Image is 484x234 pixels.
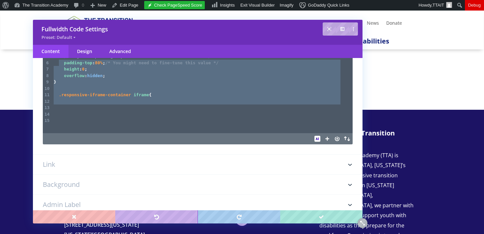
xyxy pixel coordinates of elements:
div: 6 [43,60,50,66]
div: 12 [43,98,50,105]
div: Advanced [101,45,140,58]
div: 7 [43,66,50,73]
div: 15 [43,117,50,124]
div: Design [68,45,101,58]
span: overflow [64,73,85,78]
span: : ; [54,73,105,78]
h3: Admin Label [43,195,353,215]
span: : ; [54,60,219,65]
span: 80% [95,60,102,65]
span: { [54,92,152,97]
span: Preset: Default [41,35,72,40]
span: padding-top [64,60,92,65]
span: : ; [54,67,87,72]
span: .responsive-iframe-container [59,92,131,97]
h3: Background [43,175,353,194]
span: Insights [220,3,235,8]
span: } [54,79,56,84]
div: Content [33,45,68,58]
div: 13 [43,104,50,111]
div: 8 [43,73,50,79]
div: 11 [43,92,50,98]
span: 0 [82,67,85,72]
span: Fullwidth Code Settings [41,25,108,33]
h3: Link [43,155,353,174]
div: 10 [43,85,50,92]
span: iframe [134,92,149,97]
span: /* You might need to fine-tune this value */ [105,60,219,65]
span: hidden [87,73,103,78]
img: logo_white.svg [147,2,153,8]
span: TTAIT [433,3,444,8]
div: 14 [43,111,50,118]
span: height [64,67,79,72]
div: 9 [43,79,50,85]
